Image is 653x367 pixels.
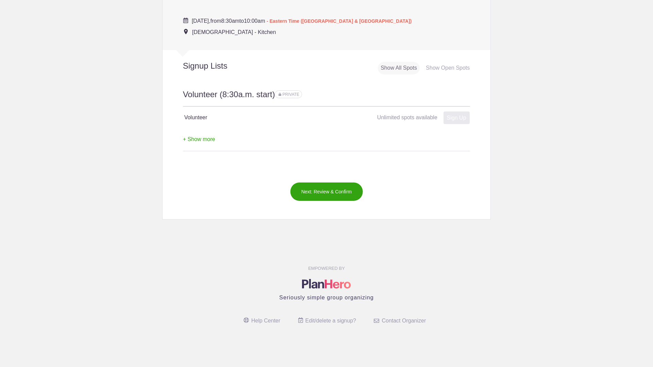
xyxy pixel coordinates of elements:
h4: Volunteer [184,113,326,122]
h2: Volunteer (8:30a.m. start) [183,89,470,107]
h2: Signup Lists [163,61,272,71]
img: Lock [279,93,281,96]
a: Edit/delete a signup? [298,318,356,324]
span: Sign ups for this sign up list are private. Your sign up will be visible only to you and the even... [279,92,299,97]
span: 10:00am [244,18,265,24]
span: PRIVATE [283,92,300,97]
small: EMPOWERED BY [308,266,345,271]
img: Logo main planhero [302,279,351,289]
a: Help Center [244,318,280,324]
button: Next: Review & Confirm [290,182,363,201]
span: 8:30am [221,18,239,24]
a: Contact Organizer [374,318,426,324]
img: Event location [184,29,188,34]
div: Show All Spots [378,62,420,74]
div: Show Open Spots [423,62,472,74]
h4: Seriously simple group organizing [167,293,486,301]
span: [DATE], [192,18,211,24]
img: Cal purple [183,18,188,23]
button: + Show more [183,129,215,150]
span: Unlimited spots available [377,115,437,120]
span: [DEMOGRAPHIC_DATA] - Kitchen [192,29,276,35]
span: from to [192,18,412,24]
span: - Eastern Time ([GEOGRAPHIC_DATA] & [GEOGRAPHIC_DATA]) [267,18,412,24]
